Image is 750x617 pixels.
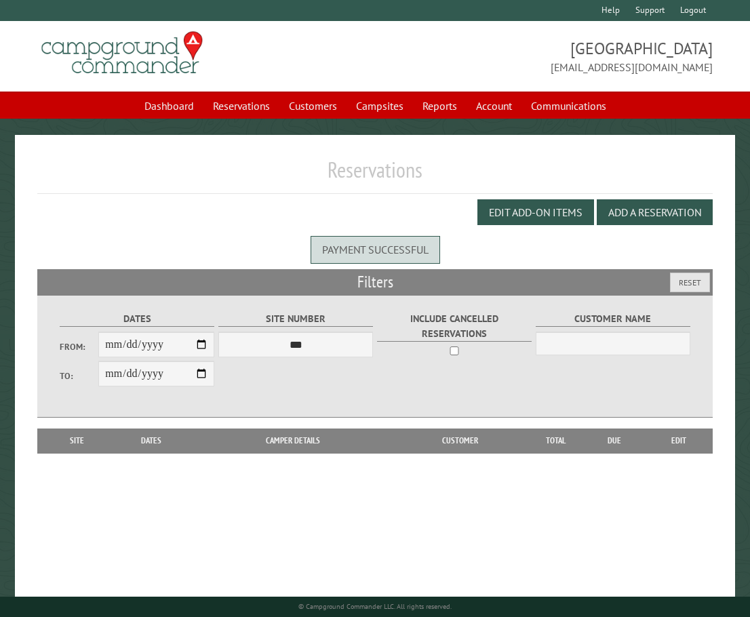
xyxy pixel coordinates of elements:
th: Edit [646,429,713,453]
a: Account [468,93,520,119]
button: Edit Add-on Items [477,199,594,225]
th: Due [583,429,646,453]
th: Customer [392,429,529,453]
th: Site [44,429,108,453]
label: Dates [60,311,214,327]
a: Dashboard [136,93,202,119]
label: Customer Name [536,311,690,327]
a: Customers [281,93,345,119]
th: Dates [109,429,194,453]
th: Camper Details [194,429,392,453]
th: Total [529,429,583,453]
h2: Filters [37,269,712,295]
label: Site Number [218,311,373,327]
label: From: [60,340,98,353]
span: [GEOGRAPHIC_DATA] [EMAIL_ADDRESS][DOMAIN_NAME] [375,37,713,75]
a: Communications [523,93,614,119]
a: Campsites [348,93,412,119]
div: Payment successful [311,236,440,263]
label: Include Cancelled Reservations [377,311,532,341]
a: Reports [414,93,465,119]
a: Reservations [205,93,278,119]
button: Reset [670,273,710,292]
button: Add a Reservation [597,199,713,225]
h1: Reservations [37,157,712,194]
img: Campground Commander [37,26,207,79]
small: © Campground Commander LLC. All rights reserved. [298,602,452,611]
label: To: [60,370,98,382]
